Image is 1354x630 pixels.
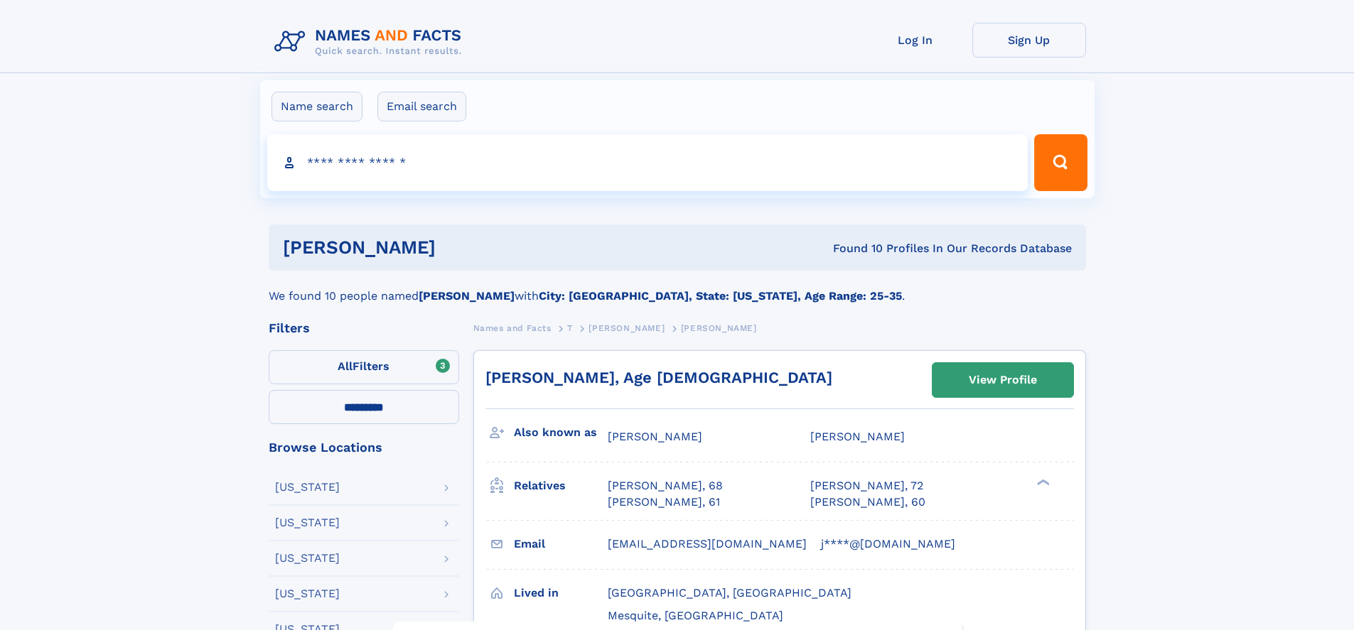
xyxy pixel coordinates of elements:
[485,369,832,386] a: [PERSON_NAME], Age [DEMOGRAPHIC_DATA]
[567,323,573,333] span: T
[608,478,723,494] a: [PERSON_NAME], 68
[810,494,925,510] a: [PERSON_NAME], 60
[269,322,459,335] div: Filters
[608,537,807,550] span: [EMAIL_ADDRESS][DOMAIN_NAME]
[972,23,1086,58] a: Sign Up
[514,532,608,556] h3: Email
[269,23,473,61] img: Logo Names and Facts
[859,23,972,58] a: Log In
[681,323,757,333] span: [PERSON_NAME]
[634,241,1072,256] div: Found 10 Profiles In Our Records Database
[275,588,340,599] div: [US_STATE]
[377,92,466,121] label: Email search
[269,350,459,384] label: Filters
[275,482,340,493] div: [US_STATE]
[419,289,515,303] b: [PERSON_NAME]
[269,271,1086,305] div: We found 10 people named with .
[514,581,608,605] h3: Lived in
[1033,478,1051,487] div: ❯
[514,420,608,445] h3: Also known as
[567,319,573,337] a: T
[275,517,340,528] div: [US_STATE]
[338,359,353,373] span: All
[608,494,720,510] a: [PERSON_NAME], 61
[473,319,552,337] a: Names and Facts
[267,134,1028,191] input: search input
[589,323,665,333] span: [PERSON_NAME]
[269,441,459,454] div: Browse Locations
[514,474,608,498] h3: Relatives
[272,92,362,121] label: Name search
[275,553,340,564] div: [US_STATE]
[810,430,905,443] span: [PERSON_NAME]
[608,586,851,599] span: [GEOGRAPHIC_DATA], [GEOGRAPHIC_DATA]
[969,364,1037,396] div: View Profile
[810,478,923,494] a: [PERSON_NAME], 72
[1034,134,1087,191] button: Search Button
[589,319,665,337] a: [PERSON_NAME]
[933,363,1073,397] a: View Profile
[608,609,783,622] span: Mesquite, [GEOGRAPHIC_DATA]
[608,430,702,443] span: [PERSON_NAME]
[283,239,635,256] h1: [PERSON_NAME]
[539,289,902,303] b: City: [GEOGRAPHIC_DATA], State: [US_STATE], Age Range: 25-35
